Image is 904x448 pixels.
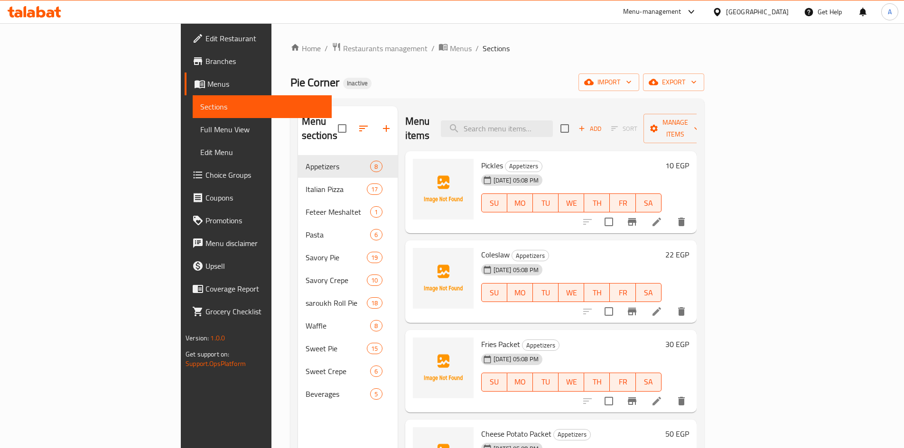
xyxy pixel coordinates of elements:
[185,255,332,277] a: Upsell
[670,390,693,412] button: delete
[450,43,472,54] span: Menus
[537,286,555,300] span: TU
[298,151,398,409] nav: Menu sections
[371,208,382,217] span: 1
[512,250,549,261] span: Appetizers
[651,395,662,407] a: Edit menu item
[375,117,398,140] button: Add section
[185,232,332,255] a: Menu disclaimer
[298,383,398,405] div: Beverages5
[343,43,428,54] span: Restaurants management
[640,196,658,210] span: SA
[507,283,533,302] button: MO
[481,283,507,302] button: SU
[584,373,610,392] button: TH
[665,427,689,440] h6: 50 EGP
[298,246,398,269] div: Savory Pie19
[670,300,693,323] button: delete
[371,162,382,171] span: 8
[306,343,367,354] div: Sweet Pie
[306,297,367,309] span: saroukh Roll Pie
[599,391,619,411] span: Select to update
[367,253,382,262] span: 19
[185,27,332,50] a: Edit Restaurant
[507,373,533,392] button: MO
[614,196,632,210] span: FR
[298,155,398,178] div: Appetizers8
[370,366,382,377] div: items
[371,367,382,376] span: 6
[367,274,382,286] div: items
[651,216,662,228] a: Edit menu item
[370,229,382,240] div: items
[665,338,689,351] h6: 30 EGP
[306,229,371,240] div: Pasta
[621,210,643,233] button: Branch-specific-item
[636,373,662,392] button: SA
[726,7,789,17] div: [GEOGRAPHIC_DATA]
[559,283,584,302] button: WE
[370,320,382,331] div: items
[481,193,507,212] button: SU
[665,248,689,261] h6: 22 EGP
[490,355,542,364] span: [DATE] 05:08 PM
[640,286,658,300] span: SA
[490,265,542,274] span: [DATE] 05:08 PM
[507,193,533,212] button: MO
[205,306,324,317] span: Grocery Checklist
[205,169,324,181] span: Choice Groups
[298,337,398,360] div: Sweet Pie15
[511,375,529,389] span: MO
[485,375,503,389] span: SU
[522,340,559,351] span: Appetizers
[298,201,398,223] div: Feteer Meshaltet1
[367,183,382,195] div: items
[298,292,398,314] div: saroukh Roll Pie18
[511,286,529,300] span: MO
[640,375,658,389] span: SA
[205,215,324,226] span: Promotions
[185,50,332,73] a: Branches
[586,76,632,88] span: import
[367,344,382,353] span: 15
[562,375,580,389] span: WE
[306,252,367,263] span: Savory Pie
[306,366,371,377] span: Sweet Crepe
[562,196,580,210] span: WE
[298,178,398,201] div: Italian Pizza17
[614,286,632,300] span: FR
[413,338,474,398] img: Fries Packet
[370,161,382,172] div: items
[559,373,584,392] button: WE
[185,164,332,186] a: Choice Groups
[485,196,503,210] span: SU
[505,161,542,172] span: Appetizers
[575,121,605,136] button: Add
[575,121,605,136] span: Add item
[370,388,382,400] div: items
[438,42,472,55] a: Menus
[584,283,610,302] button: TH
[562,286,580,300] span: WE
[205,238,324,249] span: Menu disclaimer
[185,300,332,323] a: Grocery Checklist
[306,320,371,331] span: Waffle
[512,250,549,261] div: Appetizers
[577,123,603,134] span: Add
[888,7,892,17] span: A
[205,192,324,203] span: Coupons
[367,185,382,194] span: 17
[371,321,382,330] span: 8
[483,43,510,54] span: Sections
[306,388,371,400] span: Beverages
[200,101,324,112] span: Sections
[481,158,503,173] span: Pickles
[643,114,707,143] button: Manage items
[306,183,367,195] span: Italian Pizza
[610,373,635,392] button: FR
[367,297,382,309] div: items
